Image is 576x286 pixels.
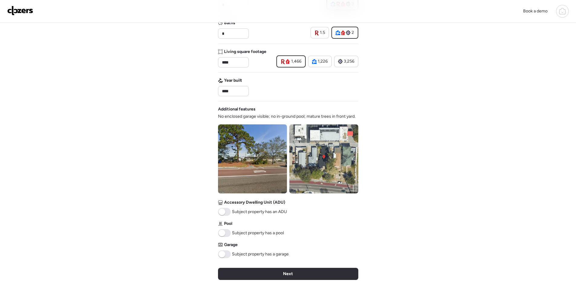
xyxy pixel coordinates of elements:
span: No enclosed garage visible; no in-ground pool; mature trees in front yard. [218,113,356,120]
span: Additional features [218,106,255,112]
span: Subject property has a pool [232,230,284,236]
span: Next [283,271,293,277]
span: Subject property has a garage [232,251,289,257]
span: Accessory Dwelling Unit (ADU) [224,199,285,205]
span: Pool [224,221,232,227]
span: Baths [224,20,235,26]
span: Subject property has an ADU [232,209,287,215]
span: Year built [224,77,242,84]
span: 1.5 [320,30,325,36]
span: Book a demo [523,8,548,14]
span: 3,256 [344,58,354,64]
span: 1,226 [318,58,328,64]
img: Logo [7,6,33,15]
span: Living square footage [224,49,266,55]
span: Garage [224,242,238,248]
span: 1,466 [291,58,301,64]
span: 2 [352,30,354,36]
